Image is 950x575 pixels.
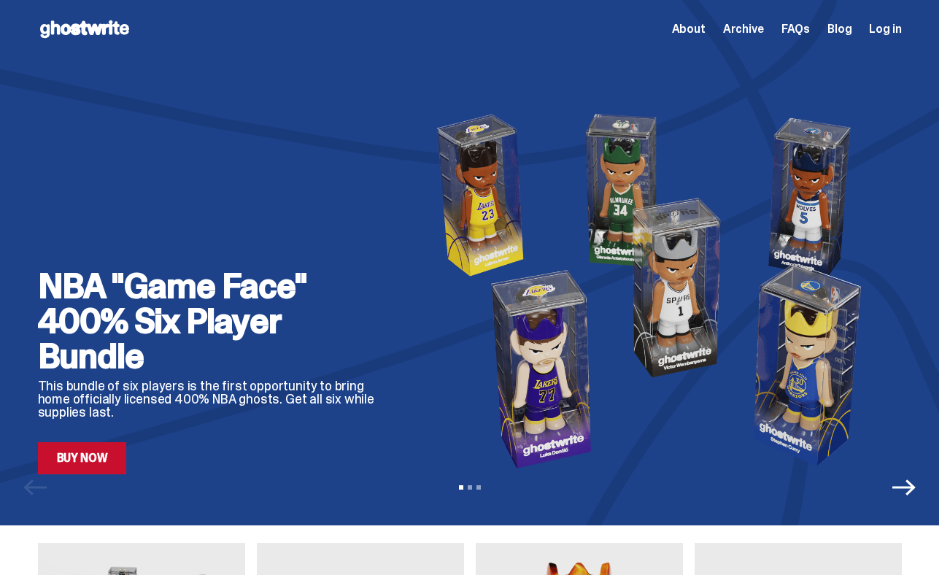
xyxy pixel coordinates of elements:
[459,485,463,490] button: View slide 1
[723,23,764,35] a: Archive
[869,23,901,35] a: Log in
[827,23,851,35] a: Blog
[412,107,902,474] img: NBA "Game Face" 400% Six Player Bundle
[672,23,706,35] a: About
[781,23,810,35] a: FAQs
[468,485,472,490] button: View slide 2
[38,379,388,419] p: This bundle of six players is the first opportunity to bring home officially licensed 400% NBA gh...
[892,476,916,499] button: Next
[38,269,388,374] h2: NBA "Game Face" 400% Six Player Bundle
[38,442,127,474] a: Buy Now
[476,485,481,490] button: View slide 3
